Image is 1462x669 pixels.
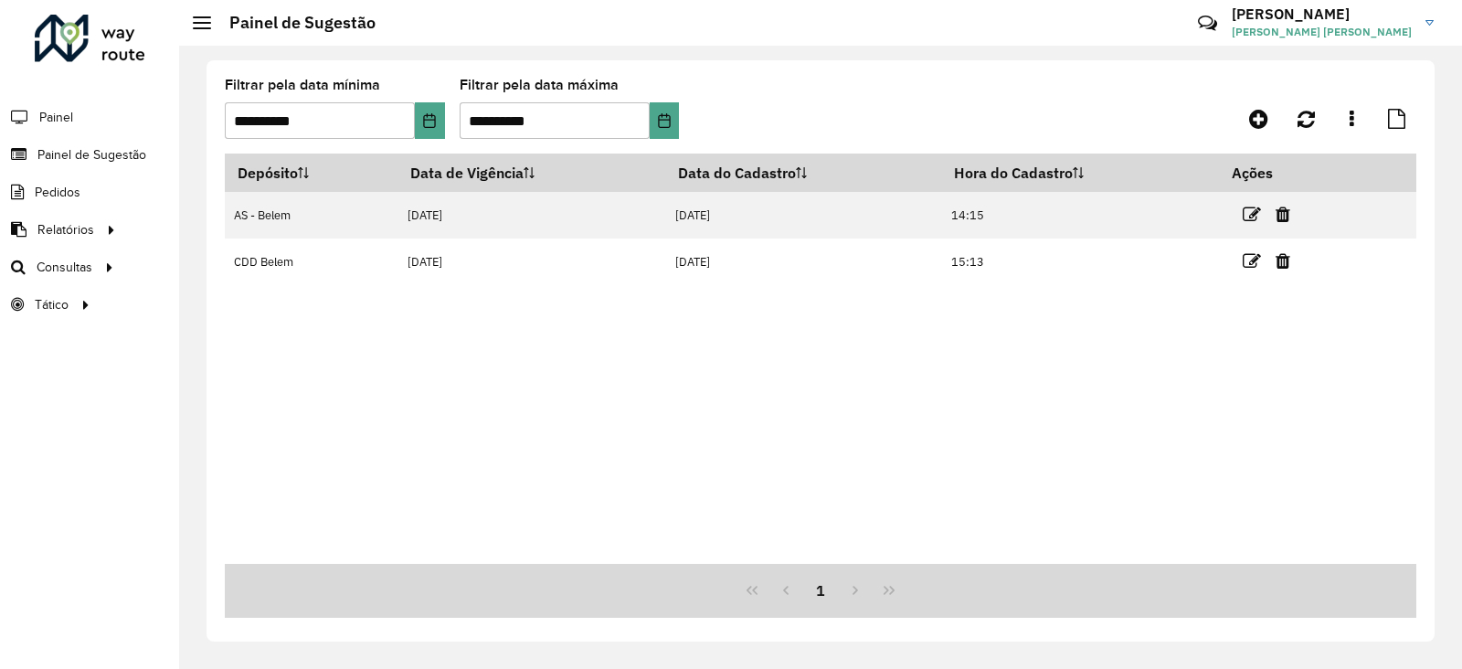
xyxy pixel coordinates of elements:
[225,74,380,96] label: Filtrar pela data mínima
[1219,154,1329,192] th: Ações
[1243,202,1261,227] a: Editar
[460,74,619,96] label: Filtrar pela data máxima
[1276,249,1290,273] a: Excluir
[225,239,397,285] td: CDD Belem
[1243,249,1261,273] a: Editar
[37,258,92,277] span: Consultas
[397,192,665,239] td: [DATE]
[665,239,941,285] td: [DATE]
[1232,5,1412,23] h3: [PERSON_NAME]
[35,295,69,314] span: Tático
[1188,4,1227,43] a: Contato Rápido
[225,192,397,239] td: AS - Belem
[665,192,941,239] td: [DATE]
[225,154,397,192] th: Depósito
[665,154,941,192] th: Data do Cadastro
[941,154,1219,192] th: Hora do Cadastro
[415,102,444,139] button: Choose Date
[1276,202,1290,227] a: Excluir
[39,108,73,127] span: Painel
[941,192,1219,239] td: 14:15
[37,220,94,239] span: Relatórios
[37,145,146,165] span: Painel de Sugestão
[941,239,1219,285] td: 15:13
[211,13,376,33] h2: Painel de Sugestão
[803,573,838,608] button: 1
[397,154,665,192] th: Data de Vigência
[397,239,665,285] td: [DATE]
[35,183,80,202] span: Pedidos
[650,102,679,139] button: Choose Date
[1232,24,1412,40] span: [PERSON_NAME] [PERSON_NAME]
